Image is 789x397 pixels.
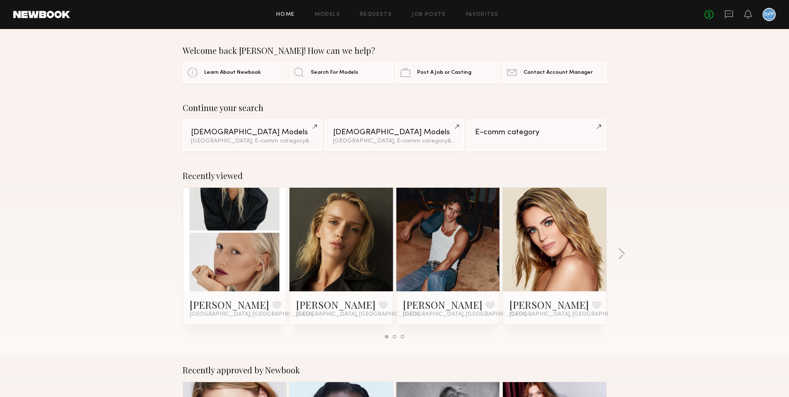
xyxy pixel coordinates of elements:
div: [DEMOGRAPHIC_DATA] Models [333,128,456,136]
span: [GEOGRAPHIC_DATA], [GEOGRAPHIC_DATA] [296,311,420,318]
span: & 2 other filter s [305,138,345,144]
a: [PERSON_NAME] [190,298,269,311]
span: [GEOGRAPHIC_DATA], [GEOGRAPHIC_DATA] [190,311,313,318]
a: [DEMOGRAPHIC_DATA] Models[GEOGRAPHIC_DATA], E-comm category&2other filters [183,119,322,151]
a: [DEMOGRAPHIC_DATA] Models[GEOGRAPHIC_DATA], E-comm category&1other filter [325,119,464,151]
span: Contact Account Manager [524,70,593,75]
a: Job Posts [412,12,446,17]
a: Post A Job or Casting [396,62,500,83]
div: Recently approved by Newbook [183,365,607,375]
a: [PERSON_NAME] [296,298,376,311]
div: Recently viewed [183,171,607,181]
a: Models [315,12,340,17]
a: Contact Account Manager [502,62,606,83]
span: [GEOGRAPHIC_DATA], [GEOGRAPHIC_DATA] [509,311,633,318]
a: E-comm category [467,119,606,151]
div: E-comm category [475,128,598,136]
a: Requests [360,12,392,17]
a: [PERSON_NAME] [509,298,589,311]
div: Welcome back [PERSON_NAME]! How can we help? [183,46,607,56]
a: Favorites [466,12,499,17]
a: Learn About Newbook [183,62,287,83]
div: [GEOGRAPHIC_DATA], E-comm category [191,138,314,144]
a: Home [276,12,295,17]
a: [PERSON_NAME] [403,298,483,311]
div: [DEMOGRAPHIC_DATA] Models [191,128,314,136]
span: [GEOGRAPHIC_DATA], [GEOGRAPHIC_DATA] [403,311,526,318]
span: Post A Job or Casting [417,70,471,75]
span: Search For Models [311,70,358,75]
span: & 1 other filter [447,138,483,144]
a: Search For Models [289,62,393,83]
span: Learn About Newbook [204,70,261,75]
div: [GEOGRAPHIC_DATA], E-comm category [333,138,456,144]
div: Continue your search [183,103,607,113]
